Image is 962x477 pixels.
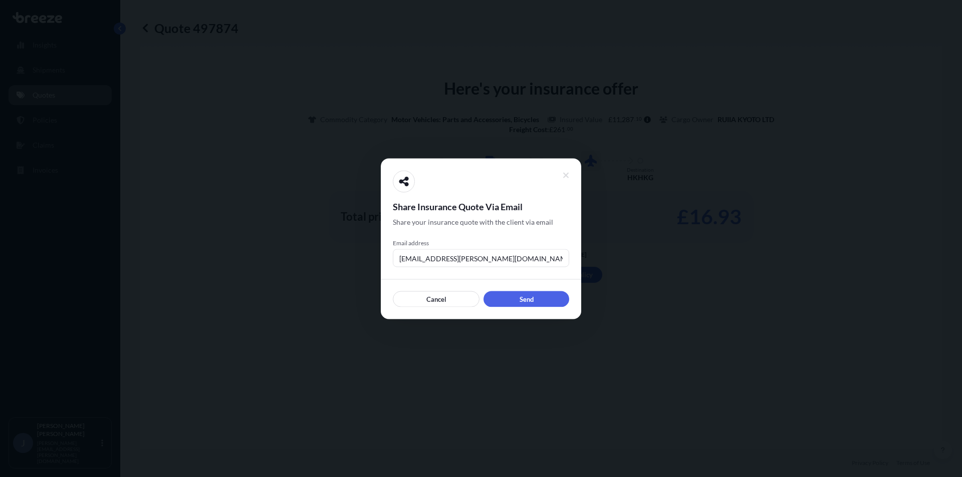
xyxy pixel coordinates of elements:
button: Send [484,291,569,307]
span: Email address [393,239,569,247]
input: example@gmail.com [393,249,569,267]
p: Send [520,294,534,304]
span: Share your insurance quote with the client via email [393,217,553,227]
span: Share Insurance Quote Via Email [393,200,569,212]
p: Cancel [426,294,446,304]
button: Cancel [393,291,479,307]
